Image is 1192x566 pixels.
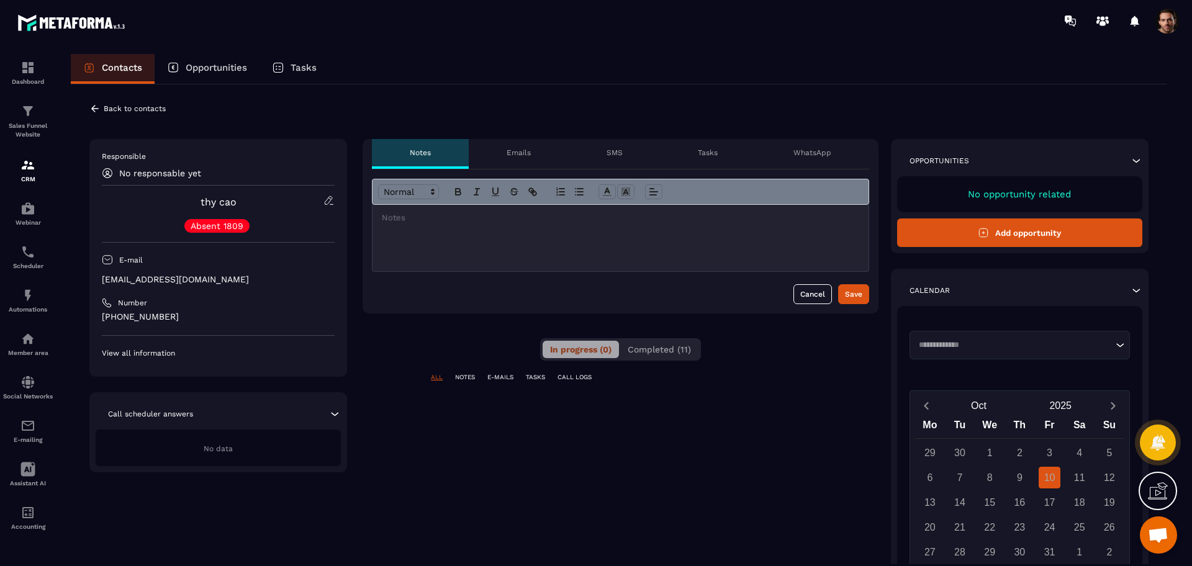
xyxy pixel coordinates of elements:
[20,288,35,303] img: automations
[979,541,1001,563] div: 29
[3,176,53,182] p: CRM
[949,516,971,538] div: 21
[108,409,193,419] p: Call scheduler answers
[487,373,513,382] p: E-MAILS
[20,418,35,433] img: email
[1068,492,1090,513] div: 18
[102,274,335,285] p: [EMAIL_ADDRESS][DOMAIN_NAME]
[845,288,862,300] div: Save
[1009,541,1031,563] div: 30
[3,523,53,530] p: Accounting
[1039,467,1060,488] div: 10
[526,373,545,382] p: TASKS
[410,148,431,158] p: Notes
[102,62,142,73] p: Contacts
[838,284,869,304] button: Save
[3,94,53,148] a: formationformationSales Funnel Website
[910,285,950,295] p: Calendar
[1098,442,1120,464] div: 5
[119,255,143,265] p: E-mail
[919,442,941,464] div: 29
[910,156,969,166] p: Opportunities
[507,148,531,158] p: Emails
[17,11,129,34] img: logo
[938,395,1020,416] button: Open months overlay
[915,442,1124,563] div: Calendar days
[20,104,35,119] img: formation
[979,467,1001,488] div: 8
[979,492,1001,513] div: 15
[558,373,592,382] p: CALL LOGS
[201,196,237,208] a: thy cao
[20,60,35,75] img: formation
[3,51,53,94] a: formationformationDashboard
[155,54,260,84] a: Opportunities
[1098,467,1120,488] div: 12
[3,349,53,356] p: Member area
[915,416,945,438] div: Mo
[1009,492,1031,513] div: 16
[1098,541,1120,563] div: 2
[543,341,619,358] button: In progress (0)
[186,62,247,73] p: Opportunities
[1009,442,1031,464] div: 2
[919,541,941,563] div: 27
[915,416,1124,563] div: Calendar wrapper
[1065,416,1095,438] div: Sa
[3,393,53,400] p: Social Networks
[550,344,612,354] span: In progress (0)
[945,416,975,438] div: Tu
[793,284,832,304] button: Cancel
[1095,416,1124,438] div: Su
[3,409,53,452] a: emailemailE-mailing
[3,452,53,496] a: Assistant AI
[949,467,971,488] div: 7
[1009,516,1031,538] div: 23
[949,442,971,464] div: 30
[910,189,1130,200] p: No opportunity related
[3,235,53,279] a: schedulerschedulerScheduler
[20,505,35,520] img: accountant
[1098,516,1120,538] div: 26
[3,192,53,235] a: automationsautomationsWebinar
[1101,397,1124,414] button: Next month
[1009,467,1031,488] div: 9
[20,331,35,346] img: automations
[3,219,53,226] p: Webinar
[3,263,53,269] p: Scheduler
[104,104,166,113] p: Back to contacts
[204,444,233,453] span: No data
[1039,492,1060,513] div: 17
[20,201,35,216] img: automations
[1068,442,1090,464] div: 4
[1019,395,1101,416] button: Open years overlay
[1068,516,1090,538] div: 25
[3,306,53,313] p: Automations
[3,436,53,443] p: E-mailing
[118,298,147,308] p: Number
[1039,516,1060,538] div: 24
[291,62,317,73] p: Tasks
[3,78,53,85] p: Dashboard
[191,222,243,230] p: Absent 1809
[102,151,335,161] p: Responsible
[620,341,698,358] button: Completed (11)
[102,311,335,323] p: [PHONE_NUMBER]
[102,348,335,358] p: View all information
[1068,467,1090,488] div: 11
[1098,492,1120,513] div: 19
[607,148,623,158] p: SMS
[1068,541,1090,563] div: 1
[20,158,35,173] img: formation
[979,442,1001,464] div: 1
[260,54,329,84] a: Tasks
[3,322,53,366] a: automationsautomationsMember area
[1140,516,1177,554] div: Mở cuộc trò chuyện
[979,516,1001,538] div: 22
[949,492,971,513] div: 14
[914,339,1113,351] input: Search for option
[3,496,53,539] a: accountantaccountantAccounting
[20,245,35,259] img: scheduler
[897,218,1142,247] button: Add opportunity
[455,373,475,382] p: NOTES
